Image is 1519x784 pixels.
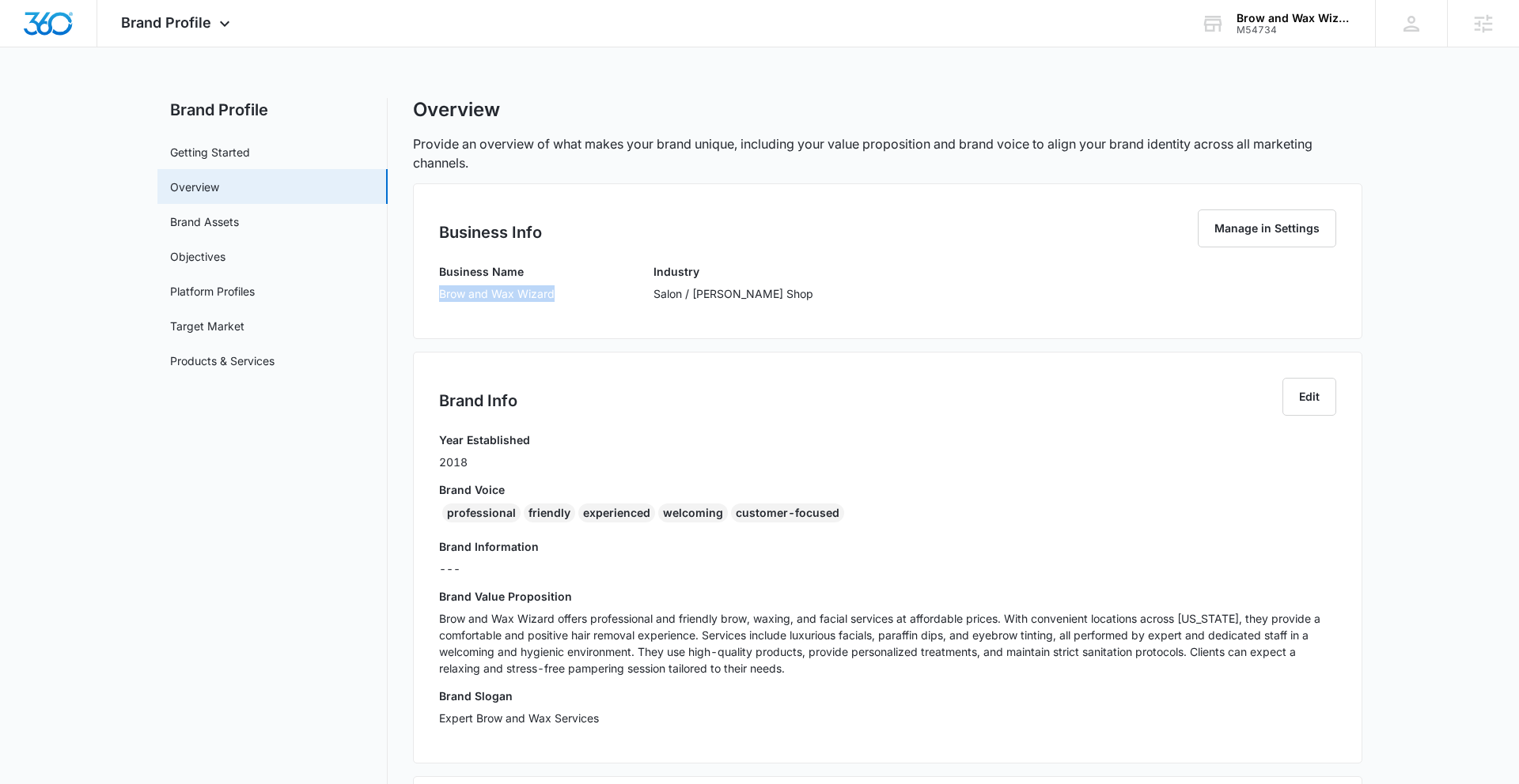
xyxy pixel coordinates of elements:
[170,283,255,300] a: Platform Profiles
[439,454,530,470] p: 2018
[578,503,655,522] div: experienced
[439,220,542,244] h2: Business Info
[439,710,1336,726] p: Expert Brow and Wax Services
[1237,12,1352,24] div: account name
[413,134,1362,172] p: Provide an overview of what makes your brand unique, including your value proposition and brand v...
[170,318,244,334] a: Target Market
[1198,209,1336,247] button: Manage in Settings
[170,179,219,195] a: Overview
[439,610,1336,677] p: Brow and Wax Wizard offers professional and friendly brow, waxing, and facial services at afforda...
[439,389,517,413] h2: Brand Info
[157,98,388,122] h2: Brand Profile
[170,144,250,160] a: Getting Started
[413,98,500,122] h1: Overview
[439,588,1336,605] h3: Brand Value Proposition
[439,285,555,302] p: Brow and Wax Wizard
[170,352,275,369] a: Products & Services
[1237,24,1352,36] div: account id
[121,14,211,31] span: Brand Profile
[658,503,728,522] div: welcoming
[439,560,1336,577] p: ---
[439,263,555,280] h3: Business Name
[653,263,813,280] h3: Industry
[439,481,1336,498] h3: Brand Voice
[439,688,1336,704] h3: Brand Slogan
[1282,378,1336,416] button: Edit
[170,248,225,265] a: Objectives
[731,503,844,522] div: customer-focused
[653,285,813,302] p: Salon / [PERSON_NAME] Shop
[439,538,1336,555] h3: Brand Information
[439,432,530,448] h3: Year Established
[170,213,239,230] a: Brand Assets
[442,503,521,522] div: professional
[524,503,575,522] div: friendly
